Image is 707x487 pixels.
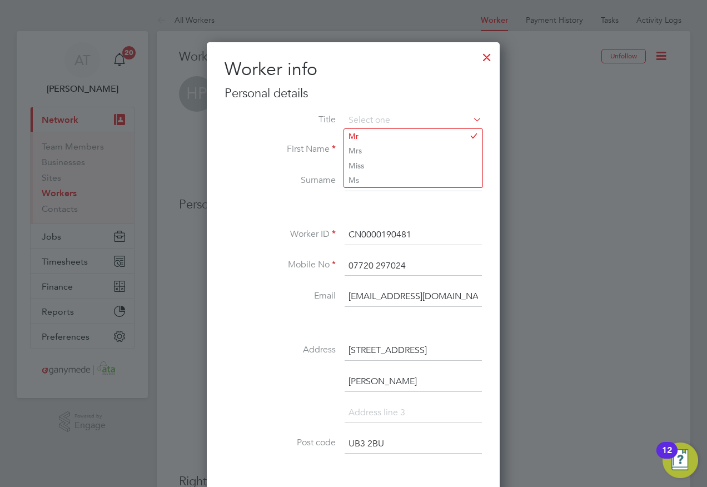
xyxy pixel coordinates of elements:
[225,86,482,102] h3: Personal details
[225,290,336,302] label: Email
[662,450,672,465] div: 12
[345,372,482,392] input: Address line 2
[344,129,482,143] li: Mr
[345,341,482,361] input: Address line 1
[344,173,482,187] li: Ms
[225,175,336,186] label: Surname
[345,403,482,423] input: Address line 3
[225,344,336,356] label: Address
[225,437,336,449] label: Post code
[225,58,482,81] h2: Worker info
[663,443,698,478] button: Open Resource Center, 12 new notifications
[225,259,336,271] label: Mobile No
[344,158,482,173] li: Miss
[225,114,336,126] label: Title
[225,228,336,240] label: Worker ID
[345,112,482,129] input: Select one
[344,143,482,158] li: Mrs
[225,143,336,155] label: First Name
